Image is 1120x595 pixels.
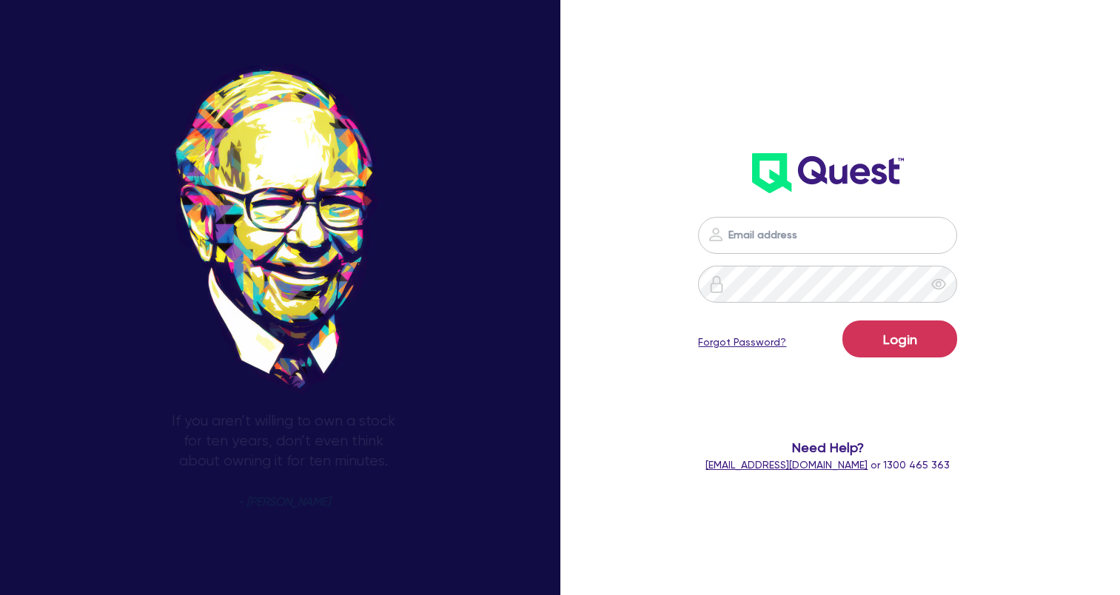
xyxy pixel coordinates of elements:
img: wH2k97JdezQIQAAAABJRU5ErkJggg== [752,153,904,193]
span: eye [931,277,946,292]
img: icon-password [707,226,725,243]
span: or 1300 465 363 [705,459,950,471]
span: - [PERSON_NAME] [238,497,330,508]
a: Forgot Password? [698,335,786,350]
input: Email address [698,217,957,254]
a: [EMAIL_ADDRESS][DOMAIN_NAME] [705,459,868,471]
button: Login [842,320,957,357]
span: Need Help? [683,437,973,457]
img: icon-password [708,275,725,293]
